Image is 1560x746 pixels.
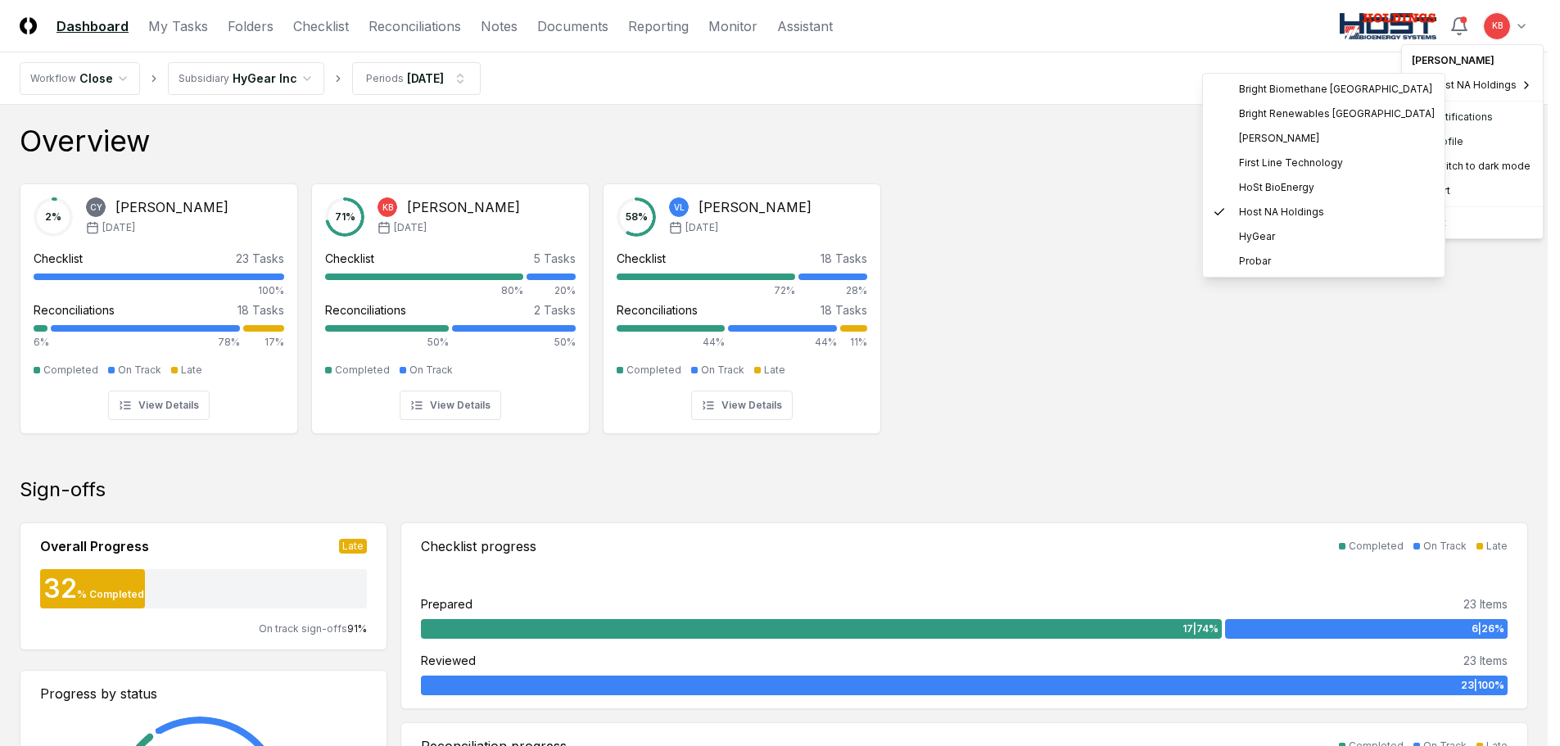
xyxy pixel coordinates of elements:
[102,220,135,235] span: [DATE]
[1405,129,1540,154] a: Profile
[1486,539,1508,554] div: Late
[1239,180,1314,195] span: HoSt BioEnergy
[1349,539,1404,554] div: Completed
[382,201,393,214] span: KB
[369,16,461,36] a: Reconciliations
[685,220,718,235] span: [DATE]
[537,16,608,36] a: Documents
[40,684,367,703] div: Progress by status
[325,250,374,267] div: Checklist
[57,16,129,36] a: Dashboard
[701,363,744,378] div: On Track
[1239,131,1319,146] span: [PERSON_NAME]
[34,335,47,350] div: 6%
[626,363,681,378] div: Completed
[764,363,785,378] div: Late
[293,16,349,36] a: Checklist
[728,335,836,350] div: 44%
[243,335,284,350] div: 17%
[115,197,228,217] div: [PERSON_NAME]
[1431,78,1517,93] span: Host NA Holdings
[1239,82,1432,97] span: Bright Biomethane [GEOGRAPHIC_DATA]
[30,71,76,86] div: Workflow
[118,363,161,378] div: On Track
[40,536,149,556] div: Overall Progress
[1492,20,1503,32] span: KB
[1405,154,1540,179] div: Switch to dark mode
[708,16,757,36] a: Monitor
[228,16,274,36] a: Folders
[20,477,1528,503] div: Sign-offs
[421,536,536,556] div: Checklist progress
[1461,678,1504,693] span: 23 | 100 %
[527,283,576,298] div: 20%
[1239,106,1435,121] span: Bright Renewables [GEOGRAPHIC_DATA]
[77,587,144,602] div: % Completed
[179,71,229,86] div: Subsidiary
[236,250,284,267] div: 23 Tasks
[452,335,576,350] div: 50%
[325,283,523,298] div: 80%
[1405,179,1540,203] div: Support
[1182,622,1219,636] span: 17 | 74 %
[90,201,102,214] span: CY
[20,17,37,34] img: Logo
[617,335,725,350] div: 44%
[409,363,453,378] div: On Track
[347,622,367,635] span: 91 %
[259,622,347,635] span: On track sign-offs
[421,595,473,613] div: Prepared
[407,70,444,87] div: [DATE]
[617,301,698,319] div: Reconciliations
[1239,254,1271,269] span: Probar
[1463,595,1508,613] div: 23 Items
[691,391,793,420] button: View Details
[148,16,208,36] a: My Tasks
[1239,205,1324,219] span: Host NA Holdings
[394,220,427,235] span: [DATE]
[40,576,77,602] div: 32
[51,335,240,350] div: 78%
[325,301,406,319] div: Reconciliations
[1463,652,1508,669] div: 23 Items
[821,301,867,319] div: 18 Tasks
[421,652,476,669] div: Reviewed
[366,71,404,86] div: Periods
[1405,210,1540,235] div: Logout
[674,201,685,214] span: VL
[534,250,576,267] div: 5 Tasks
[777,16,833,36] a: Assistant
[1340,13,1437,39] img: Host NA Holdings logo
[1239,229,1275,244] span: HyGear
[1405,48,1540,73] div: [PERSON_NAME]
[617,250,666,267] div: Checklist
[108,391,210,420] button: View Details
[1472,622,1504,636] span: 6 | 26 %
[699,197,812,217] div: [PERSON_NAME]
[325,335,449,350] div: 50%
[400,391,501,420] button: View Details
[34,250,83,267] div: Checklist
[534,301,576,319] div: 2 Tasks
[34,301,115,319] div: Reconciliations
[1405,105,1540,129] a: Notifications
[339,539,367,554] div: Late
[237,301,284,319] div: 18 Tasks
[628,16,689,36] a: Reporting
[617,283,795,298] div: 72%
[798,283,867,298] div: 28%
[1423,539,1467,554] div: On Track
[181,363,202,378] div: Late
[821,250,867,267] div: 18 Tasks
[43,363,98,378] div: Completed
[20,62,481,95] nav: breadcrumb
[1239,156,1343,170] span: First Line Technology
[407,197,520,217] div: [PERSON_NAME]
[481,16,518,36] a: Notes
[20,124,150,157] div: Overview
[335,363,390,378] div: Completed
[840,335,867,350] div: 11%
[34,283,284,298] div: 100%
